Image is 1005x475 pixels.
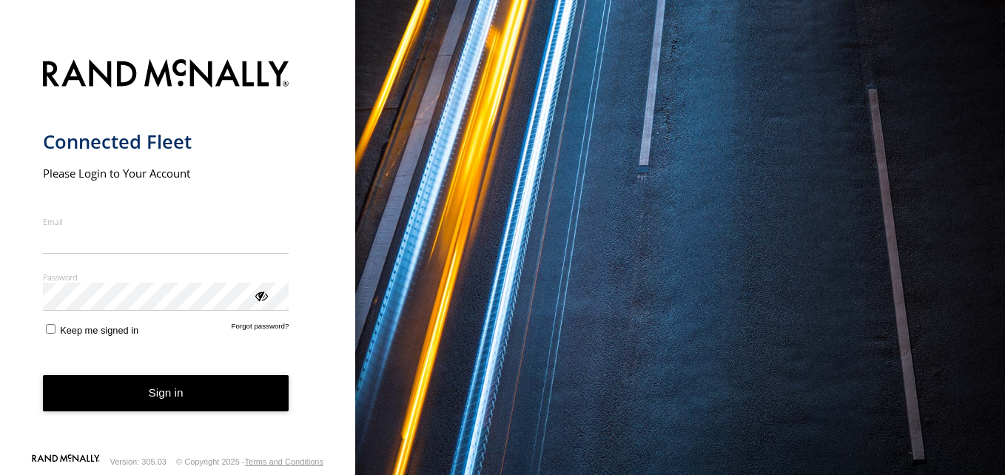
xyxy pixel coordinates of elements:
[43,272,289,283] label: Password
[43,129,289,154] h1: Connected Fleet
[43,50,313,453] form: main
[46,324,56,334] input: Keep me signed in
[110,457,167,466] div: Version: 305.03
[232,322,289,336] a: Forgot password?
[43,216,289,227] label: Email
[43,375,289,411] button: Sign in
[245,457,323,466] a: Terms and Conditions
[60,325,138,336] span: Keep me signed in
[253,288,268,303] div: ViewPassword
[43,166,289,181] h2: Please Login to Your Account
[32,454,100,469] a: Visit our Website
[43,56,289,94] img: Rand McNally
[176,457,323,466] div: © Copyright 2025 -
